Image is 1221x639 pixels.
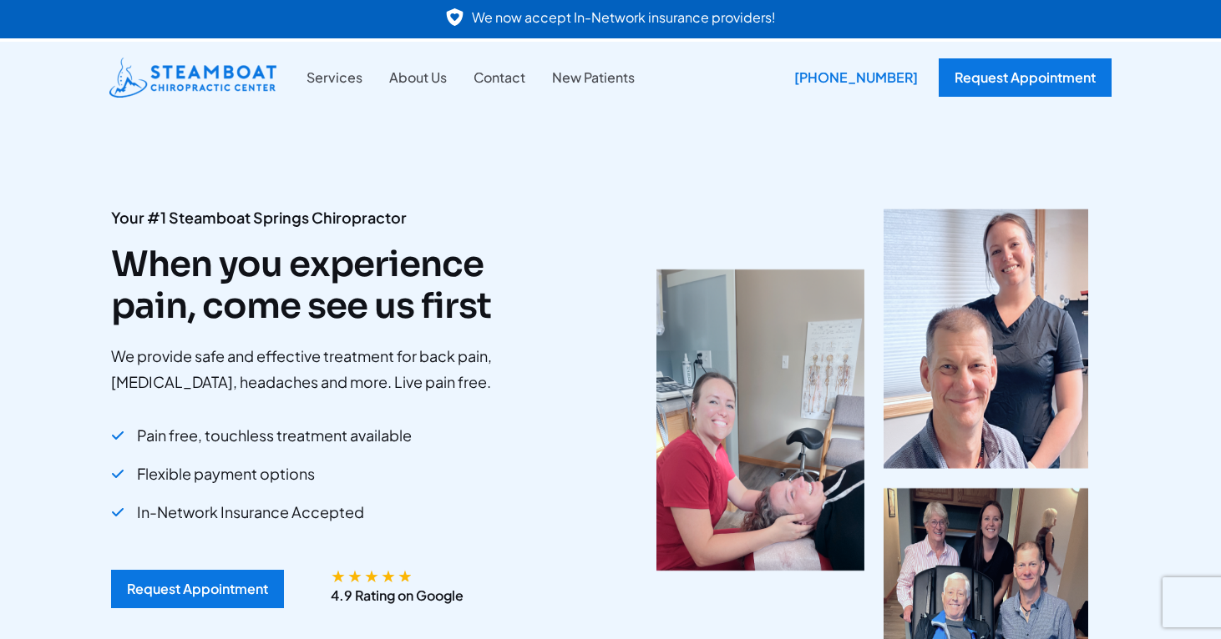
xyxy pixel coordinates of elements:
[293,67,648,88] nav: Site Navigation
[347,569,362,581] span: ★
[939,58,1112,97] a: Request Appointment
[293,67,376,88] a: Services
[111,244,550,328] h2: When you experience pain, come see us first
[137,459,315,489] span: Flexible payment options
[127,582,268,596] div: Request Appointment
[381,569,396,581] span: ★
[782,58,922,97] a: [PHONE_NUMBER]
[364,569,379,581] span: ★
[331,569,414,581] div: 4.9/5
[539,67,648,88] a: New Patients
[137,497,364,527] span: In-Network Insurance Accepted
[376,67,460,88] a: About Us
[782,58,930,97] div: [PHONE_NUMBER]
[109,58,276,98] img: Steamboat Chiropractic Center
[331,569,346,581] span: ★
[111,344,550,395] p: We provide safe and effective treatment for back pain, [MEDICAL_DATA], headaches and more. Live p...
[460,67,539,88] a: Contact
[137,420,412,450] span: Pain free, touchless treatment available
[111,570,284,608] a: Request Appointment
[331,585,464,606] p: 4.9 Rating on Google
[398,569,413,581] span: ★
[111,208,407,227] strong: Your #1 Steamboat Springs Chiropractor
